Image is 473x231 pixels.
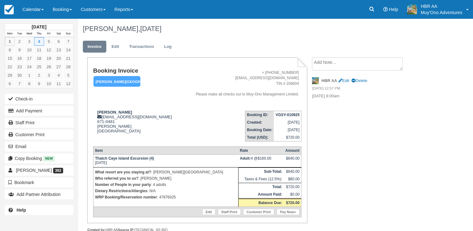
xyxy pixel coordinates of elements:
span: $160.00 [258,156,271,161]
span: [DATE] [140,25,161,33]
a: 1 [24,71,34,80]
img: checkfront-main-nav-mini-logo.png [4,5,14,14]
td: $0.00 [284,191,301,199]
span: Help [389,7,398,12]
a: 10 [44,80,54,88]
th: Wed [24,30,34,37]
button: Bookmark [5,177,73,187]
strong: Dietary Restrictions/Allergies [95,189,147,193]
a: Customer Print [5,130,73,140]
a: 10 [24,46,34,54]
th: Tue [15,30,24,37]
span: 392 [53,168,63,173]
th: Thu [34,30,44,37]
th: Created: [245,119,274,126]
a: 3 [24,37,34,46]
button: Copy Booking New [5,153,73,163]
h1: [PERSON_NAME], [83,25,428,33]
td: $640.00 [284,167,301,175]
button: Add Payment [5,106,73,116]
a: 15 [5,54,15,63]
td: [DATE] [274,119,301,126]
a: Staff Print [5,118,73,128]
a: 11 [34,46,44,54]
strong: HBR AA [321,78,337,83]
th: Balance Due: [238,198,284,207]
a: 19 [44,54,54,63]
a: 25 [34,63,44,71]
strong: WRP Booking/Reservation number [95,195,157,199]
a: 3 [44,71,54,80]
p: Muy'Ono Adventures [421,9,462,16]
img: A20 [407,4,417,14]
a: Help [5,205,73,215]
strong: $720.00 [286,201,299,205]
p: : [PERSON_NAME] [95,175,237,182]
a: 4 [54,71,63,80]
a: 13 [54,46,63,54]
a: 1 [5,37,15,46]
h1: Booking Invoice [93,68,181,74]
a: Invoice [83,41,106,53]
th: Sat [54,30,63,37]
i: Help [383,7,388,12]
a: 9 [15,46,24,54]
td: $720.00 [274,134,301,141]
a: Pay Now [277,209,299,215]
th: Fri [44,30,54,37]
a: [PERSON_NAME] 392 [5,165,73,175]
strong: Who referred you to us? [95,176,138,181]
address: + [PHONE_NUMBER] [EMAIL_ADDRESS][DOMAIN_NAME] TIN # 206604 Please make all checks out to Muy-Ono ... [184,70,299,97]
td: Taxes & Fees (12.5%): [238,175,284,183]
a: 7 [15,80,24,88]
button: Add Partner Attribution [5,189,73,199]
th: Amount Paid: [238,191,284,199]
strong: Number of People in your party [95,182,151,187]
a: 29 [5,71,15,80]
a: 22 [5,63,15,71]
a: 6 [5,80,15,88]
td: [DATE] [93,154,238,167]
a: Log [159,41,176,53]
div: $640.00 [285,156,299,166]
a: 21 [63,54,73,63]
th: Item [93,146,238,154]
a: 17 [24,54,34,63]
a: 24 [24,63,34,71]
a: Edit [107,41,124,53]
td: [DATE] [274,126,301,134]
a: 28 [63,63,73,71]
a: 7 [63,37,73,46]
th: Rate [238,146,284,154]
th: Total (USD): [245,134,274,141]
a: 18 [34,54,44,63]
strong: Adult [240,156,251,161]
strong: Thatch Caye Island Excursion (4) [95,156,154,161]
strong: [PERSON_NAME] [97,110,132,115]
p: : 4 adults [95,182,237,188]
a: [PERSON_NAME][GEOGRAPHIC_DATA] [93,76,138,87]
div: [EMAIL_ADDRESS][DOMAIN_NAME] 671-0481 [PERSON_NAME] [GEOGRAPHIC_DATA] [93,110,181,141]
a: Edit [338,78,349,83]
a: 16 [15,54,24,63]
th: Booking ID: [245,111,274,119]
td: $80.00 [284,175,301,183]
p: : N/A [95,188,237,194]
a: 2 [34,71,44,80]
th: Sun [63,30,73,37]
a: 14 [63,46,73,54]
a: 12 [44,46,54,54]
a: 27 [54,63,63,71]
b: Help [17,208,26,213]
a: 9 [34,80,44,88]
a: 12 [63,80,73,88]
span: [PERSON_NAME] [16,168,52,173]
a: Edit [202,209,215,215]
a: 23 [15,63,24,71]
a: 2 [15,37,24,46]
th: Sub-Total: [238,167,284,175]
p: : [PERSON_NAME][GEOGRAPHIC_DATA] [95,169,237,175]
strong: [DATE] [32,24,46,29]
a: Customer Print [243,209,274,215]
em: [DATE] 12:57 PM [312,86,417,93]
